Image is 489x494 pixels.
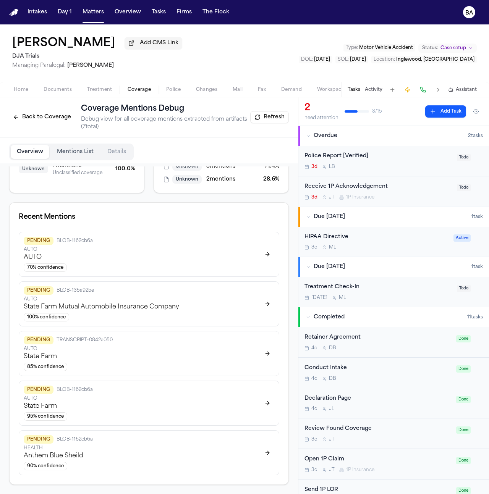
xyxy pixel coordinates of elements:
p: Debug view for all coverage mentions extracted from artifacts ( 7 total) [81,116,250,131]
span: Motor Vehicle Accident [359,45,413,50]
img: Finch Logo [9,9,18,16]
span: Done [456,335,471,342]
span: 4d [311,376,317,382]
div: AUTO [24,237,257,272]
span: BLOB • 1162cb6a [57,387,93,393]
span: Overdue [314,132,337,140]
span: DOL : [301,57,313,62]
p: AUTO [24,396,257,402]
button: Matters [79,5,107,19]
span: Fax [258,87,266,93]
a: Firms [173,5,195,19]
button: Create Immediate Task [402,84,413,95]
a: Tasks [149,5,169,19]
span: 2 mentions [206,176,235,183]
span: Unknown [172,162,202,171]
button: Overview [11,145,49,159]
span: M L [339,295,346,301]
button: Edit SOL: 2027-09-21 [335,56,368,63]
div: Open task: Retainer Agreement [298,327,489,358]
div: Anthem Blue Sheild [24,435,257,470]
span: D B [329,376,336,382]
div: 2 [304,102,338,114]
button: Completed11tasks [298,307,489,327]
div: Open task: Conduct Intake [298,358,489,388]
span: Type : [346,45,358,50]
span: Due [DATE] [314,263,345,271]
span: [DATE] [314,57,330,62]
h1: [PERSON_NAME] [12,37,115,50]
span: Unknown [172,175,202,184]
button: Overdue2tasks [298,126,489,146]
span: PENDING [24,386,53,394]
button: Add CMS Link [125,37,182,49]
p: AUTO [24,296,257,302]
div: HIPAA Directive [304,233,449,242]
span: BLOB • 135a92be [57,287,94,294]
span: Changes [196,87,217,93]
a: Overview [112,5,144,19]
span: Done [456,396,471,403]
button: Mentions List [51,145,100,159]
span: Completed [314,313,345,321]
button: Due [DATE]1task [298,207,489,227]
button: Tasks [348,87,360,93]
div: Open task: Review Found Coverage [298,418,489,449]
button: Details [101,145,132,159]
span: 28.6 % [263,176,279,183]
span: Location : [374,57,395,62]
span: Unknown [19,165,48,173]
div: State Farm Mutual Automobile Insurance Company [24,286,257,321]
div: Declaration Page [304,394,452,403]
span: 70 % confidence [24,263,67,272]
div: Open task: Police Report [Verified] [298,146,489,176]
button: Add Task [387,84,398,95]
span: 71.4 % [265,163,279,170]
span: PENDING [24,286,53,295]
div: Recent Mentions [19,212,279,223]
span: Coverage [128,87,151,93]
span: 3d [311,164,317,170]
span: Todo [457,184,471,191]
h1: Coverage Mentions Debug [81,103,250,114]
span: Documents [44,87,72,93]
span: Mail [233,87,243,93]
button: Make a Call [418,84,428,95]
span: 4d [311,345,317,351]
button: Refresh [250,111,289,123]
span: 1 task [471,214,483,220]
span: Add CMS Link [140,39,178,47]
button: Activity [365,87,382,93]
div: Receive 1P Acknowledgement [304,182,452,191]
span: M L [329,244,336,250]
span: Todo [457,154,471,161]
span: 1 task [471,264,483,270]
span: BLOB • 1162cb6a [57,436,93,442]
div: State Farm [24,386,257,421]
button: Hide completed tasks (⌘⇧H) [469,105,483,118]
span: 1P Insurance [346,467,374,473]
span: J T [329,436,335,442]
div: Open task: HIPAA Directive [298,227,489,257]
span: 85 % confidence [24,363,67,371]
div: Open task: Treatment Check-In [298,277,489,307]
span: Done [456,365,471,373]
span: Workspaces [317,87,347,93]
a: The Flock [199,5,232,19]
div: Conduct Intake [304,364,452,373]
span: 2 task s [468,133,483,139]
button: Intakes [24,5,50,19]
span: 3d [311,244,317,250]
span: J T [329,467,335,473]
span: 3d [311,194,317,200]
h2: DJA Trials [12,52,182,61]
span: 8 / 15 [372,108,382,115]
span: 95 % confidence [24,412,67,421]
span: Managing Paralegal: [12,63,66,68]
span: SOL : [338,57,349,62]
div: Treatment Check-In [304,283,452,292]
span: PENDING [24,336,53,344]
span: [DATE] [311,295,327,301]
